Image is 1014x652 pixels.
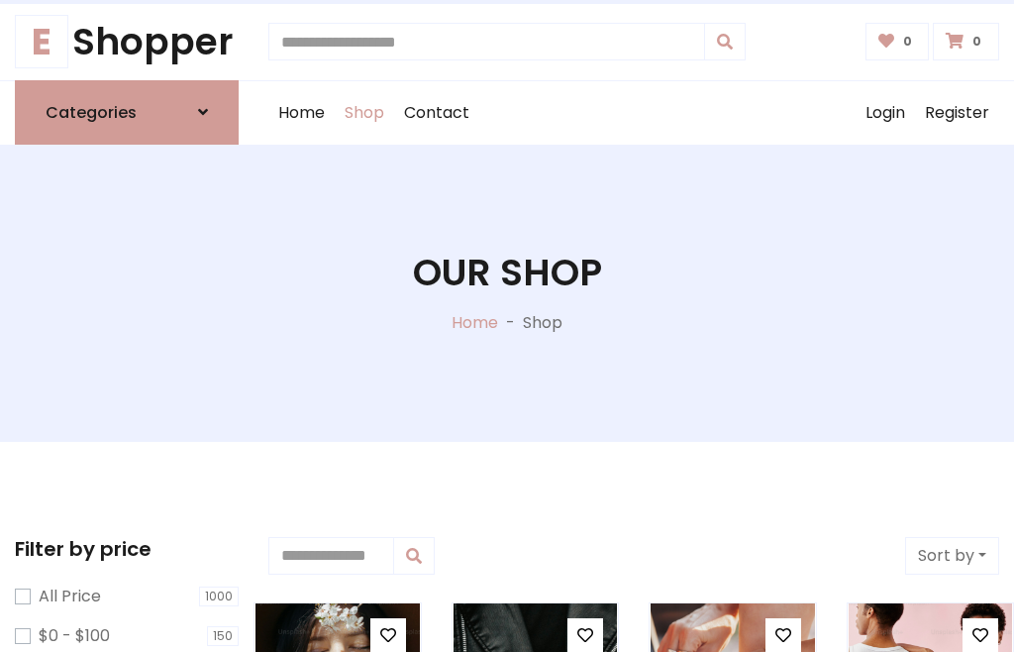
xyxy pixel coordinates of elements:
[207,626,239,646] span: 150
[523,311,562,335] p: Shop
[865,23,930,60] a: 0
[15,80,239,145] a: Categories
[15,20,239,64] a: EShopper
[39,585,101,608] label: All Price
[39,624,110,648] label: $0 - $100
[915,81,999,145] a: Register
[967,33,986,51] span: 0
[268,81,335,145] a: Home
[15,15,68,68] span: E
[452,311,498,334] a: Home
[46,103,137,122] h6: Categories
[15,537,239,561] h5: Filter by price
[394,81,479,145] a: Contact
[898,33,917,51] span: 0
[413,251,602,295] h1: Our Shop
[199,587,239,606] span: 1000
[933,23,999,60] a: 0
[15,20,239,64] h1: Shopper
[498,311,523,335] p: -
[856,81,915,145] a: Login
[335,81,394,145] a: Shop
[905,537,999,575] button: Sort by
